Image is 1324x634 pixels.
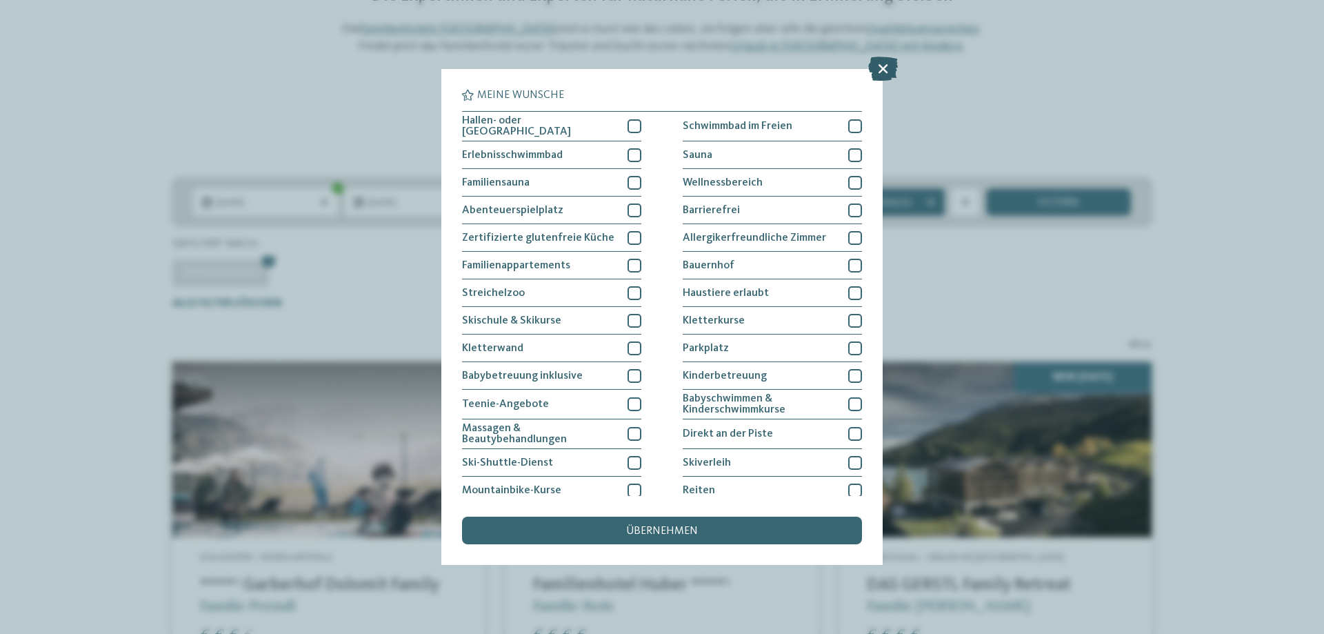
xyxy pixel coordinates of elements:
[683,343,729,354] span: Parkplatz
[462,457,553,468] span: Ski-Shuttle-Dienst
[683,150,712,161] span: Sauna
[683,428,773,439] span: Direkt an der Piste
[683,288,769,299] span: Haustiere erlaubt
[683,177,763,188] span: Wellnessbereich
[462,399,549,410] span: Teenie-Angebote
[683,315,745,326] span: Kletterkurse
[462,232,614,244] span: Zertifizierte glutenfreie Küche
[462,260,570,271] span: Familienappartements
[683,121,792,132] span: Schwimmbad im Freien
[683,205,740,216] span: Barrierefrei
[462,288,525,299] span: Streichelzoo
[462,485,561,496] span: Mountainbike-Kurse
[683,457,731,468] span: Skiverleih
[462,315,561,326] span: Skischule & Skikurse
[462,150,563,161] span: Erlebnisschwimmbad
[462,115,617,137] span: Hallen- oder [GEOGRAPHIC_DATA]
[462,370,583,382] span: Babybetreuung inklusive
[462,205,563,216] span: Abenteuerspielplatz
[462,423,617,445] span: Massagen & Beautybehandlungen
[683,370,767,382] span: Kinderbetreuung
[683,393,838,415] span: Babyschwimmen & Kinderschwimmkurse
[626,526,698,537] span: übernehmen
[462,177,530,188] span: Familiensauna
[683,485,715,496] span: Reiten
[683,260,734,271] span: Bauernhof
[683,232,826,244] span: Allergikerfreundliche Zimmer
[477,90,564,101] span: Meine Wünsche
[462,343,523,354] span: Kletterwand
